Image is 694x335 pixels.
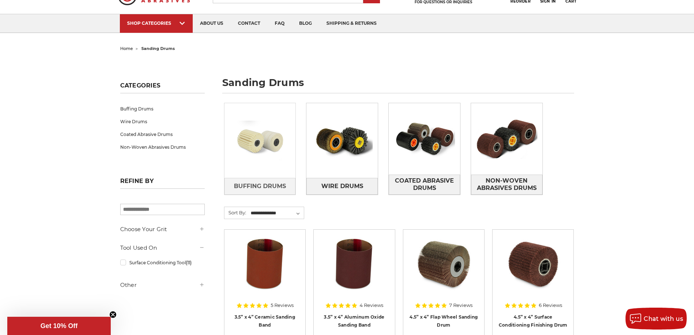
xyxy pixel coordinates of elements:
[7,317,111,335] div: Get 10% OffClose teaser
[415,235,473,293] img: 4.5 inch x 4 inch flap wheel sanding drum
[231,14,267,33] a: contact
[186,260,192,265] span: (11)
[120,225,205,234] h5: Choose Your Grit
[120,178,205,189] h5: Refine by
[224,116,296,166] img: Buffing Drums
[120,141,205,153] a: Non-Woven Abrasives Drums
[109,311,117,318] button: Close teaser
[471,175,542,194] span: Non-Woven Abrasives Drums
[626,308,687,330] button: Chat with us
[504,235,562,293] img: 4.5 Inch Surface Conditioning Finishing Drum
[120,281,205,289] h5: Other
[389,175,460,195] a: Coated Abrasive Drums
[498,235,568,305] a: 4.5 Inch Surface Conditioning Finishing Drum
[471,114,542,164] img: Non-Woven Abrasives Drums
[292,14,319,33] a: blog
[449,303,473,308] span: 7 Reviews
[267,14,292,33] a: faq
[306,178,378,194] a: Wire Drums
[193,14,231,33] a: about us
[306,105,378,176] img: Wire Drums
[250,208,304,219] select: Sort By:
[644,315,683,322] span: Chat with us
[321,180,363,192] span: Wire Drums
[120,256,205,269] a: Surface Conditioning Tool
[319,14,384,33] a: shipping & returns
[235,314,295,328] a: 3.5” x 4” Ceramic Sanding Band
[234,180,286,192] span: Buffing Drums
[224,207,246,218] label: Sort By:
[222,78,574,93] h1: sanding drums
[120,46,133,51] a: home
[389,114,460,164] img: Coated Abrasive Drums
[324,314,384,328] a: 3.5” x 4” Aluminum Oxide Sanding Band
[127,20,185,26] div: SHOP CATEGORIES
[389,175,460,194] span: Coated Abrasive Drums
[141,46,175,51] span: sanding drums
[120,244,205,252] h5: Tool Used On
[230,235,300,305] a: 3.5x4 inch ceramic sanding band for expanding rubber drum
[120,82,205,93] h5: Categories
[539,303,562,308] span: 6 Reviews
[40,322,78,330] span: Get 10% Off
[471,175,542,195] a: Non-Woven Abrasives Drums
[319,235,389,305] a: 3.5x4 inch sanding band for expanding rubber drum
[271,303,294,308] span: 5 Reviews
[408,235,479,305] a: 4.5 inch x 4 inch flap wheel sanding drum
[224,178,296,194] a: Buffing Drums
[409,314,478,328] a: 4.5” x 4” Flap Wheel Sanding Drum
[325,235,383,293] img: 3.5x4 inch sanding band for expanding rubber drum
[120,115,205,128] a: Wire Drums
[120,102,205,115] a: Buffing Drums
[236,235,294,293] img: 3.5x4 inch ceramic sanding band for expanding rubber drum
[499,314,568,328] a: 4.5” x 4” Surface Conditioning Finishing Drum
[360,303,383,308] span: 4 Reviews
[120,128,205,141] a: Coated Abrasive Drums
